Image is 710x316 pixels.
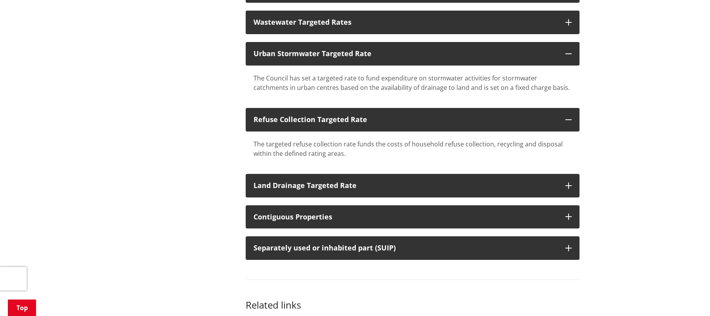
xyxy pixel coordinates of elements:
div: Land Drainage Targeted Rate [254,182,558,190]
div: Refuse Collection Targeted Rate [254,116,558,124]
button: Land Drainage Targeted Rate [246,174,580,197]
div: Wastewater Targeted Rates [254,18,558,26]
button: Refuse Collection Targeted Rate [246,108,580,132]
a: Top [8,300,36,316]
button: Urban Stormwater Targeted Rate [246,42,580,66]
div: The Council has set a targeted rate to fund expenditure on stormwater activities for stormwater c... [254,73,572,92]
button: Wastewater Targeted Rates [246,11,580,34]
p: Separately used or inhabited part (SUIP) [254,244,558,252]
h3: Related links [246,300,580,311]
button: Contiguous Properties [246,205,580,229]
div: Contiguous Properties [254,213,558,221]
div: Urban Stormwater Targeted Rate [254,50,558,58]
div: The targeted refuse collection rate funds the costs of household refuse collection, recycling and... [254,139,572,158]
button: Separately used or inhabited part (SUIP) [246,236,580,260]
iframe: Messenger Launcher [674,283,702,311]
